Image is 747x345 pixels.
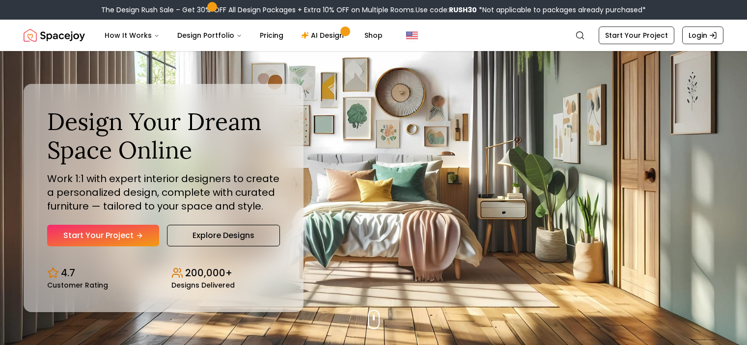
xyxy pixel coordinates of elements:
span: Use code: [415,5,477,15]
a: Shop [357,26,390,45]
small: Customer Rating [47,282,108,289]
button: How It Works [97,26,167,45]
span: *Not applicable to packages already purchased* [477,5,646,15]
a: Start Your Project [599,27,674,44]
img: United States [406,29,418,41]
img: Spacejoy Logo [24,26,85,45]
div: Design stats [47,258,280,289]
p: 4.7 [61,266,75,280]
a: Login [682,27,723,44]
b: RUSH30 [449,5,477,15]
div: The Design Rush Sale – Get 30% OFF All Design Packages + Extra 10% OFF on Multiple Rooms. [101,5,646,15]
nav: Global [24,20,723,51]
small: Designs Delivered [171,282,235,289]
a: Explore Designs [167,225,280,246]
a: Pricing [252,26,291,45]
button: Design Portfolio [169,26,250,45]
a: Start Your Project [47,225,159,246]
a: Spacejoy [24,26,85,45]
nav: Main [97,26,390,45]
h1: Design Your Dream Space Online [47,107,280,164]
p: Work 1:1 with expert interior designers to create a personalized design, complete with curated fu... [47,172,280,213]
a: AI Design [293,26,355,45]
p: 200,000+ [185,266,232,280]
